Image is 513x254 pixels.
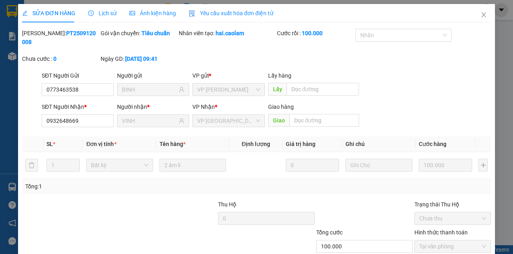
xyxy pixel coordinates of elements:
div: SĐT Người Gửi [42,71,114,80]
input: 0 [286,159,339,172]
div: SĐT Người Nhận [42,102,114,111]
span: Yêu cầu xuất hóa đơn điện tử [189,10,273,16]
button: plus [479,159,488,172]
span: Tại văn phòng [419,240,486,252]
span: Đơn vị tính [86,141,116,147]
span: edit [22,10,28,16]
span: VP Nhận [192,104,215,110]
div: [PERSON_NAME]: [22,29,99,46]
span: Cước hàng [418,141,446,147]
span: Lịch sử [88,10,117,16]
span: SL [46,141,53,147]
span: user [179,118,184,124]
div: Người gửi [117,71,189,80]
b: 0 [53,56,57,62]
img: icon [189,10,195,17]
span: Tổng cước [316,229,343,236]
b: 100.000 [302,30,323,36]
div: Gói vận chuyển: [101,29,178,38]
input: Dọc đường [286,83,359,96]
input: VD: Bàn, Ghế [160,159,226,172]
div: Chưa cước : [22,54,99,63]
span: Bất kỳ [91,159,148,171]
span: VP Phan Thiết [197,84,260,96]
b: PT2509120008 [22,30,96,45]
label: Hình thức thanh toán [414,229,467,236]
span: Lấy hàng [268,72,291,79]
div: Ngày GD: [101,54,178,63]
input: Tên người gửi [122,85,177,94]
th: Ghi chú [342,136,415,152]
div: VP gửi [192,71,265,80]
span: user [179,87,184,92]
span: picture [129,10,135,16]
input: Tên người nhận [122,116,177,125]
span: Thu Hộ [218,201,236,208]
div: Trạng thái Thu Hộ [414,200,491,209]
span: Định lượng [242,141,270,147]
span: Ảnh kiện hàng [129,10,176,16]
div: Nhân viên tạo: [179,29,275,38]
input: 0 [418,159,472,172]
button: Close [473,4,495,26]
button: delete [25,159,38,172]
b: Tiêu chuẩn [141,30,170,36]
span: clock-circle [88,10,94,16]
span: Tên hàng [160,141,186,147]
span: Giao [268,114,289,127]
input: Ghi Chú [345,159,412,172]
div: Tổng: 1 [25,182,199,191]
b: hai.caolam [216,30,244,36]
span: Giá trị hàng [286,141,315,147]
div: Cước rồi : [277,29,354,38]
span: Chưa thu [419,212,486,224]
span: Giao hàng [268,104,293,110]
div: Người nhận [117,102,189,111]
span: close [481,12,487,18]
input: Dọc đường [289,114,359,127]
span: Lấy [268,83,286,96]
b: [DATE] 09:41 [125,56,158,62]
span: VP Sài Gòn [197,115,260,127]
span: SỬA ĐƠN HÀNG [22,10,75,16]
